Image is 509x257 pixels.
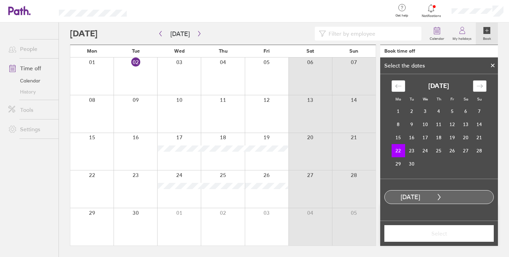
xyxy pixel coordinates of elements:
[432,131,446,144] td: Choose Thursday, September 18, 2025 as your check-out date. It’s available.
[459,131,473,144] td: Choose Saturday, September 20, 2025 as your check-out date. It’s available.
[420,3,443,18] a: Notifications
[392,118,405,131] td: Choose Monday, September 8, 2025 as your check-out date. It’s available.
[3,122,59,136] a: Settings
[473,105,486,118] td: Choose Sunday, September 7, 2025 as your check-out date. It’s available.
[420,14,443,18] span: Notifications
[392,105,405,118] td: Choose Monday, September 1, 2025 as your check-out date. It’s available.
[326,27,417,40] input: Filter by employee
[395,97,401,101] small: Mo
[473,144,486,157] td: Choose Sunday, September 28, 2025 as your check-out date. It’s available.
[3,75,59,86] a: Calendar
[389,230,489,237] span: Select
[380,62,429,69] div: Select the dates
[392,157,405,170] td: Choose Monday, September 29, 2025 as your check-out date. It’s available.
[392,144,405,157] td: Selected as start date. Monday, September 22, 2025
[446,131,459,144] td: Choose Friday, September 19, 2025 as your check-out date. It’s available.
[464,97,468,101] small: Sa
[446,105,459,118] td: Choose Friday, September 5, 2025 as your check-out date. It’s available.
[405,144,419,157] td: Choose Tuesday, September 23, 2025 as your check-out date. It’s available.
[437,97,441,101] small: Th
[419,118,432,131] td: Choose Wednesday, September 10, 2025 as your check-out date. It’s available.
[446,118,459,131] td: Choose Friday, September 12, 2025 as your check-out date. It’s available.
[459,144,473,157] td: Choose Saturday, September 27, 2025 as your check-out date. It’s available.
[446,144,459,157] td: Choose Friday, September 26, 2025 as your check-out date. It’s available.
[432,105,446,118] td: Choose Thursday, September 4, 2025 as your check-out date. It’s available.
[3,42,59,56] a: People
[479,35,495,41] label: Book
[448,35,476,41] label: My holidays
[405,105,419,118] td: Choose Tuesday, September 2, 2025 as your check-out date. It’s available.
[384,48,415,54] div: Book time off
[174,48,185,54] span: Wed
[405,131,419,144] td: Choose Tuesday, September 16, 2025 as your check-out date. It’s available.
[477,97,482,101] small: Su
[419,144,432,157] td: Choose Wednesday, September 24, 2025 as your check-out date. It’s available.
[459,118,473,131] td: Choose Saturday, September 13, 2025 as your check-out date. It’s available.
[405,118,419,131] td: Choose Tuesday, September 9, 2025 as your check-out date. It’s available.
[459,105,473,118] td: Choose Saturday, September 6, 2025 as your check-out date. It’s available.
[219,48,227,54] span: Thu
[392,131,405,144] td: Choose Monday, September 15, 2025 as your check-out date. It’s available.
[432,144,446,157] td: Choose Thursday, September 25, 2025 as your check-out date. It’s available.
[349,48,358,54] span: Sun
[473,80,486,92] div: Move forward to switch to the next month.
[3,61,59,75] a: Time off
[392,80,405,92] div: Move backward to switch to the previous month.
[476,23,498,45] a: Book
[426,23,448,45] a: Calendar
[384,74,494,179] div: Calendar
[419,131,432,144] td: Choose Wednesday, September 17, 2025 as your check-out date. It’s available.
[428,82,449,90] strong: [DATE]
[391,14,413,18] span: Get help
[3,86,59,97] a: History
[473,118,486,131] td: Choose Sunday, September 14, 2025 as your check-out date. It’s available.
[306,48,314,54] span: Sat
[132,48,140,54] span: Tue
[165,28,195,39] button: [DATE]
[405,157,419,170] td: Choose Tuesday, September 30, 2025 as your check-out date. It’s available.
[410,97,414,101] small: Tu
[264,48,270,54] span: Fri
[423,97,428,101] small: We
[426,35,448,41] label: Calendar
[450,97,454,101] small: Fr
[448,23,476,45] a: My holidays
[3,103,59,117] a: Tools
[384,225,494,242] button: Select
[385,194,436,201] div: [DATE]
[473,131,486,144] td: Choose Sunday, September 21, 2025 as your check-out date. It’s available.
[87,48,97,54] span: Mon
[432,118,446,131] td: Choose Thursday, September 11, 2025 as your check-out date. It’s available.
[419,105,432,118] td: Choose Wednesday, September 3, 2025 as your check-out date. It’s available.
